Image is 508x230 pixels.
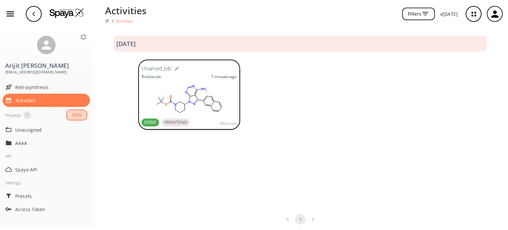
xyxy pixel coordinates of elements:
[142,74,161,79] p: molecule
[66,110,87,120] button: NEW
[142,83,237,116] svg: N1=CN=C2N(C3CCCN(C(=O)OC(C)(C)C)C3)N=C(C3C=C4C=CC=CC4=CC=3)C2=C1N
[440,11,458,18] p: v [DATE]
[219,120,237,126] span: 300 routes
[3,203,90,216] div: Access Token
[116,40,136,47] h3: [DATE]
[211,74,237,79] p: 7 minutes ago
[3,123,90,136] div: Unassigned
[15,84,87,91] span: Retrosynthesis
[15,193,87,200] span: Presets
[15,126,87,133] span: Unassigned
[3,94,90,107] div: Activities
[295,214,306,225] button: page 1
[5,62,87,69] h3: Arijit [PERSON_NAME]
[105,3,147,18] p: Activities
[162,119,190,126] span: FRONTEND
[105,19,109,23] img: Spaya logo
[116,18,133,24] p: Activities
[3,80,90,94] div: Retrosynthesis
[3,163,90,176] div: Spaya API
[142,119,159,126] span: DONE
[138,60,240,131] a: Unamed Job1molecule7 minutesagoDONEFRONTEND300routes
[5,111,21,119] div: Projects
[142,65,172,73] h6: Unamed Job
[3,189,90,203] div: Presets
[281,214,319,225] nav: pagination navigation
[23,112,31,118] span: 1
[402,8,435,21] button: Filters
[5,69,87,75] span: [EMAIL_ADDRESS][DOMAIN_NAME]
[15,140,68,147] p: AAAA
[50,8,84,18] img: Logo Spaya
[15,97,87,104] span: Activities
[142,74,144,79] strong: 1
[15,206,87,213] span: Access Token
[112,18,113,24] li: /
[15,166,87,173] span: Spaya API
[3,136,90,150] div: AAAA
